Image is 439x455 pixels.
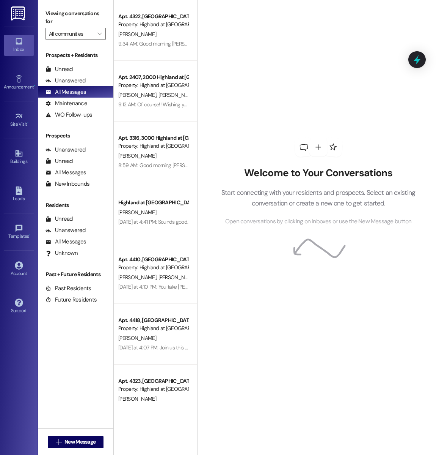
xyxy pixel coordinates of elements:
a: Support [4,296,34,317]
div: All Messages [45,238,86,246]
div: Apt. 4323, [GEOGRAPHIC_DATA] at [GEOGRAPHIC_DATA] [118,377,188,385]
div: Future Residents [45,296,97,304]
div: Residents [38,201,113,209]
a: Inbox [4,35,34,55]
div: Property: Highland at [GEOGRAPHIC_DATA] [118,142,188,150]
div: Unread [45,215,73,223]
div: 8:59 AM: Good morning [PERSON_NAME]! I have updated the work order to skip the air freshener. [118,162,333,169]
div: Apt. 2407, 2000 Highland at [GEOGRAPHIC_DATA] [118,73,188,81]
div: Property: Highland at [GEOGRAPHIC_DATA] [118,81,188,89]
div: Unread [45,65,73,73]
div: Prospects [38,132,113,140]
div: Unread [45,157,73,165]
span: [PERSON_NAME] [118,395,156,402]
button: New Message [48,436,104,448]
div: Unanswered [45,77,86,85]
div: Property: Highland at [GEOGRAPHIC_DATA] [118,21,188,28]
div: Apt. 4322, [GEOGRAPHIC_DATA] at [GEOGRAPHIC_DATA] [118,13,188,21]
div: Property: Highland at [GEOGRAPHIC_DATA] [118,385,188,393]
div: [DATE] at 4:10 PM: You take [PERSON_NAME] home with you [118,283,249,290]
div: Property: Highland at [GEOGRAPHIC_DATA] [118,324,188,332]
input: All communities [49,28,94,40]
div: Unanswered [45,146,86,154]
span: [PERSON_NAME] [158,92,196,98]
div: All Messages [45,88,86,96]
div: 9:12 AM: Of course!! Wishing you, [PERSON_NAME] and [PERSON_NAME] all the best with your next cha... [118,101,387,108]
div: Apt. 3316, 3000 Highland at [GEOGRAPHIC_DATA] [118,134,188,142]
i:  [97,31,102,37]
span: [PERSON_NAME] [118,335,156,341]
div: Highland at [GEOGRAPHIC_DATA] [118,199,188,207]
span: • [29,232,30,238]
a: Account [4,259,34,280]
span: • [34,83,35,88]
div: New Inbounds [45,180,89,188]
a: Leads [4,184,34,205]
a: Buildings [4,147,34,167]
div: Unknown [45,249,78,257]
p: Start connecting with your residents and prospects. Select an existing conversation or create a n... [210,187,427,209]
a: Templates • [4,222,34,242]
div: Apt. 4410, [GEOGRAPHIC_DATA] at [GEOGRAPHIC_DATA] [118,256,188,264]
div: [DATE] at 4:41 PM: Sounds good. [118,218,188,225]
h2: Welcome to Your Conversations [210,167,427,179]
img: ResiDesk Logo [11,6,27,21]
label: Viewing conversations for [45,8,106,28]
div: Maintenance [45,100,87,107]
div: Unanswered [45,226,86,234]
span: [PERSON_NAME] [118,274,158,281]
span: New Message [64,438,96,446]
div: Prospects + Residents [38,51,113,59]
div: Apt. 4418, [GEOGRAPHIC_DATA] at [GEOGRAPHIC_DATA] [118,316,188,324]
div: Past Residents [45,284,91,292]
span: • [27,120,28,126]
span: [PERSON_NAME] [158,274,196,281]
i:  [56,439,61,445]
div: WO Follow-ups [45,111,92,119]
a: Site Visit • [4,110,34,130]
span: [PERSON_NAME] [118,209,156,216]
span: [PERSON_NAME] [118,31,156,38]
div: Property: Highland at [GEOGRAPHIC_DATA] [118,264,188,272]
div: Past + Future Residents [38,270,113,278]
div: All Messages [45,169,86,177]
span: [PERSON_NAME] [118,152,156,159]
span: Open conversations by clicking on inboxes or use the New Message button [225,217,411,226]
span: [PERSON_NAME] [118,92,158,98]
